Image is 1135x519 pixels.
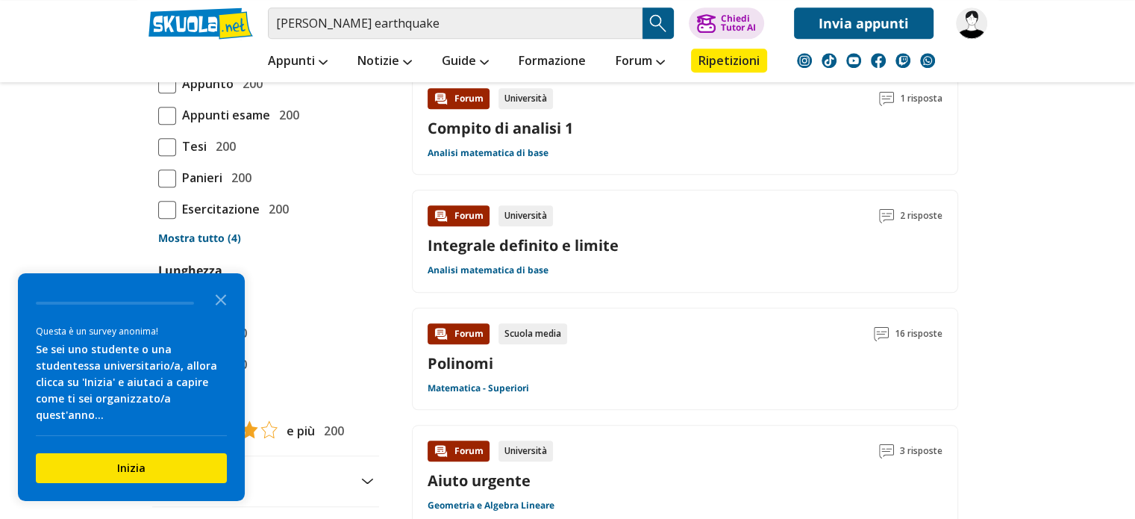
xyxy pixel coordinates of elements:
img: youtube [846,53,861,68]
label: Lunghezza [158,262,222,279]
a: Compito di analisi 1 [428,118,573,138]
img: Commenti lettura [874,326,889,341]
img: Forum contenuto [434,444,448,459]
span: 200 [318,421,344,441]
button: ChiediTutor AI [689,7,764,39]
a: Mostra tutto (4) [158,231,373,246]
div: Scuola media [498,323,567,344]
div: Se sei uno studente o una studentessa universitario/a, allora clicca su 'Inizia' e aiutaci a capi... [36,341,227,423]
span: 200 [237,74,263,93]
a: Invia appunti [794,7,934,39]
div: Forum [428,88,490,109]
a: Appunti [264,49,331,75]
a: Analisi matematica di base [428,147,548,159]
input: Cerca appunti, riassunti o versioni [268,7,642,39]
div: Università [498,88,553,109]
div: Forum [428,205,490,226]
img: Cerca appunti, riassunti o versioni [647,12,669,34]
img: marching.guy [956,7,987,39]
div: Chiedi Tutor AI [720,14,755,32]
button: Inizia [36,453,227,483]
span: 200 [210,137,236,156]
span: Tesi [176,137,207,156]
img: Commenti lettura [879,208,894,223]
span: Appunti esame [176,105,270,125]
div: Forum [428,441,490,461]
img: Forum contenuto [434,208,448,223]
a: Ripetizioni [691,49,767,72]
span: 3 risposte [900,441,942,461]
a: Guide [438,49,493,75]
img: Apri e chiudi sezione [361,478,373,484]
img: Commenti lettura [879,91,894,106]
span: e più [281,421,315,441]
a: Analisi matematica di base [428,264,548,276]
a: Aiuto urgente [428,470,531,491]
a: Geometria e Algebra Lineare [428,500,554,512]
span: Esercitazione [176,199,260,219]
span: 1 risposta [900,88,942,109]
span: Appunto [176,74,234,93]
img: Commenti lettura [879,444,894,459]
span: 2 risposte [900,205,942,226]
label: Rating [158,389,373,408]
div: Università [498,441,553,461]
span: Panieri [176,168,222,187]
span: 200 [225,168,251,187]
a: Integrale definito e limite [428,235,619,255]
span: 200 [273,105,299,125]
a: Matematica - Superiori [428,382,529,394]
span: 200 [263,199,289,219]
img: twitch [895,53,910,68]
img: facebook [871,53,886,68]
div: Questa è un survey anonima! [36,324,227,338]
a: Polinomi [428,353,493,373]
img: instagram [797,53,812,68]
img: WhatsApp [920,53,935,68]
img: Forum contenuto [434,326,448,341]
a: Formazione [515,49,590,75]
a: Forum [612,49,669,75]
img: tiktok [822,53,837,68]
span: 16 risposte [895,323,942,344]
div: Survey [18,273,245,501]
a: Notizie [354,49,416,75]
img: Forum contenuto [434,91,448,106]
button: Close the survey [206,284,236,314]
button: Search Button [642,7,674,39]
div: Forum [428,323,490,344]
div: Università [498,205,553,226]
